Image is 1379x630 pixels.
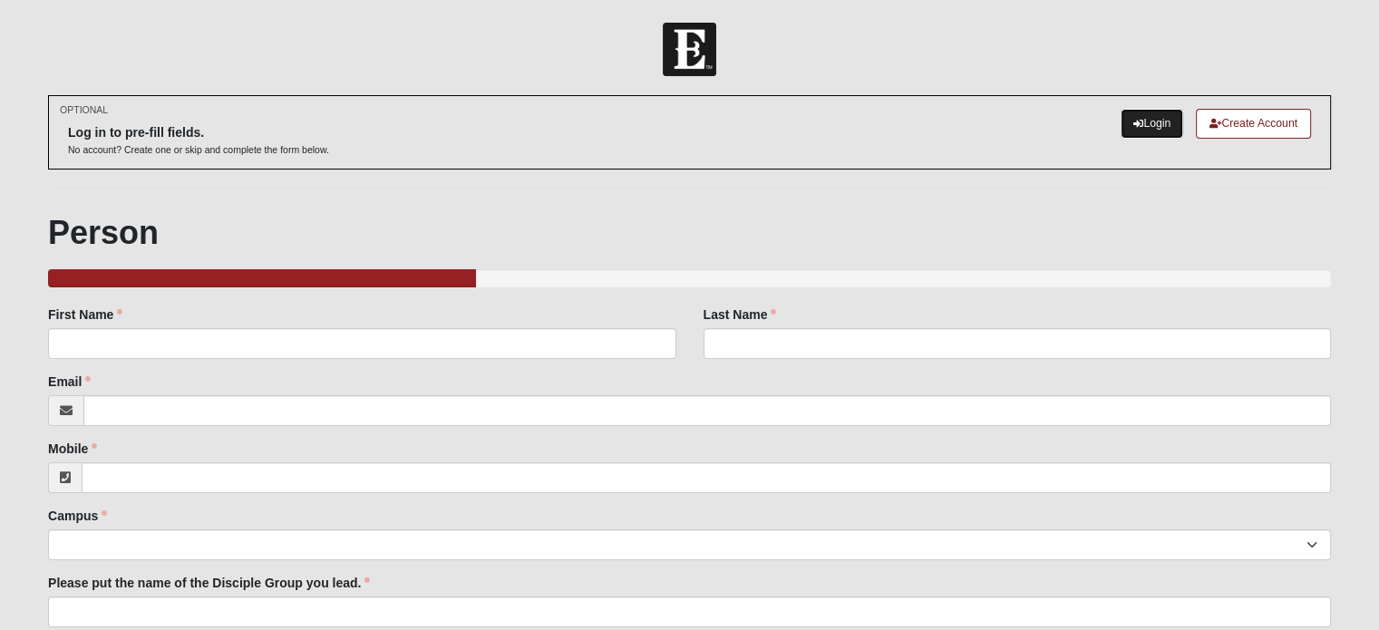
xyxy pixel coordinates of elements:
small: OPTIONAL [60,103,108,117]
label: Mobile [48,440,97,458]
a: Login [1121,109,1183,139]
p: No account? Create one or skip and complete the form below. [68,143,329,157]
label: Email [48,373,91,391]
a: Create Account [1196,109,1311,139]
h6: Log in to pre-fill fields. [68,125,329,141]
label: Last Name [704,305,777,324]
h1: Person [48,213,1331,252]
label: Campus [48,507,107,525]
label: Please put the name of the Disciple Group you lead. [48,574,370,592]
img: Church of Eleven22 Logo [663,23,716,76]
label: First Name [48,305,122,324]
